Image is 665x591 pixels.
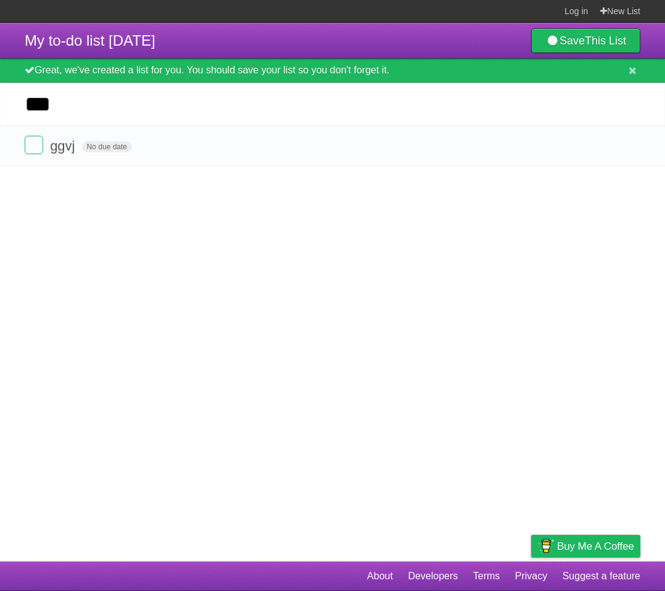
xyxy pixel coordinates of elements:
[25,136,43,154] label: Done
[82,141,132,152] span: No due date
[50,138,78,154] span: ggvj
[563,564,640,588] a: Suggest a feature
[25,32,155,49] span: My to-do list [DATE]
[585,35,626,47] b: This List
[557,535,634,557] span: Buy me a coffee
[537,535,554,556] img: Buy me a coffee
[408,564,458,588] a: Developers
[367,564,393,588] a: About
[515,564,547,588] a: Privacy
[531,28,640,53] a: SaveThis List
[473,564,500,588] a: Terms
[531,535,640,558] a: Buy me a coffee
